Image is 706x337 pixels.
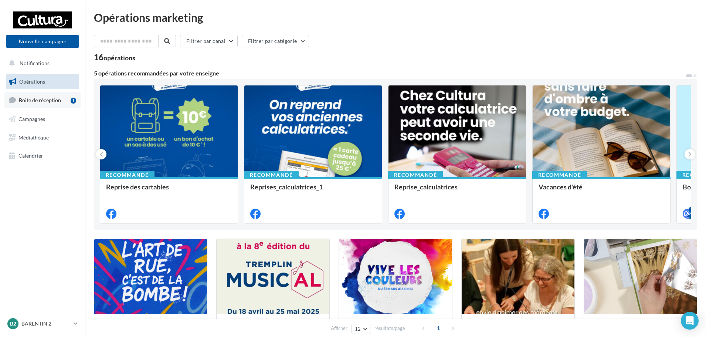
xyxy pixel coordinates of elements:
a: Calendrier [4,148,81,164]
span: B2 [10,320,16,327]
a: Campagnes [4,111,81,127]
span: résultats/page [374,325,405,332]
span: Notifications [20,60,50,66]
div: 4 [689,206,695,213]
div: Open Intercom Messenger [681,312,699,330]
div: Recommandé [244,171,299,179]
span: Afficher [331,325,347,332]
div: opérations [103,54,135,61]
div: Opérations marketing [94,12,697,23]
a: Opérations [4,74,81,90]
div: Reprise_calculatrices [394,183,520,198]
div: 5 opérations recommandées par votre enseigne [94,70,685,76]
a: B2 BARENTIN 2 [6,317,79,331]
button: Notifications [4,55,78,71]
button: 12 [352,324,370,334]
button: Filtrer par canal [180,35,238,47]
div: Reprise des cartables [106,183,232,198]
div: 1 [71,98,76,104]
span: Campagnes [18,116,45,122]
div: Recommandé [388,171,443,179]
button: Filtrer par catégorie [242,35,309,47]
span: Opérations [19,78,45,85]
div: Recommandé [100,171,155,179]
button: Nouvelle campagne [6,35,79,48]
span: 1 [432,322,444,334]
span: Calendrier [18,152,43,159]
p: BARENTIN 2 [21,320,71,327]
div: Recommandé [532,171,587,179]
span: 12 [355,326,361,332]
div: Vacances d'été [539,183,664,198]
div: Reprises_calculatrices_1 [250,183,376,198]
a: Boîte de réception1 [4,92,81,108]
span: Boîte de réception [19,97,61,103]
a: Médiathèque [4,130,81,145]
div: 16 [94,53,135,61]
span: Médiathèque [18,134,49,140]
